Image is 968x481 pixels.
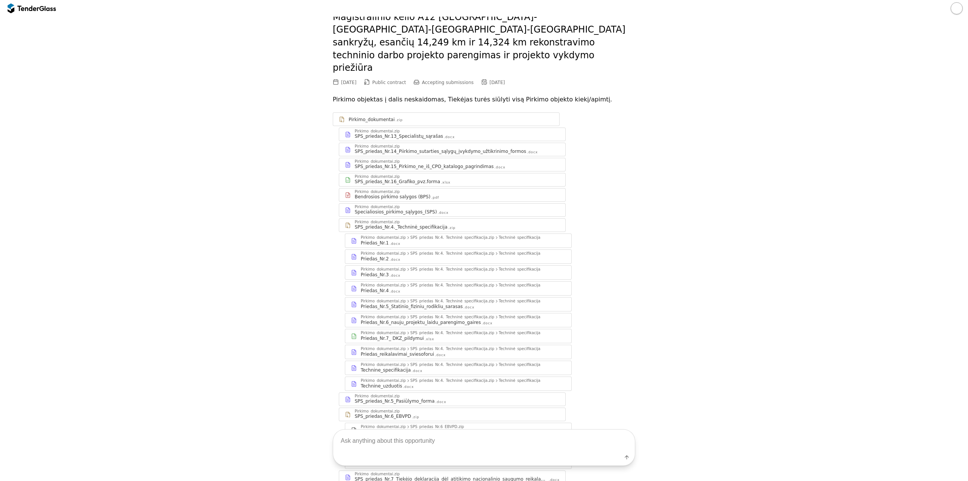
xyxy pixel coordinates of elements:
[389,273,400,278] div: .docx
[361,351,434,357] div: Priedas_reikalavimai_sviesoforui
[355,145,400,148] div: Pirkimo_dokumentai.zip
[345,329,572,343] a: Pirkimo_dokumentai.zipSPS_priedas_Nr.4._Techninė_specifikacija.zipTechninė_specifikacijaPriedas_N...
[444,135,455,140] div: .docx
[355,148,526,154] div: SPS_priedas_Nr.14_Piirkimo_sutarties_sąlygų_įvykdymo_užtikrinimo_formos
[355,175,400,179] div: Pirkimo_dokumentai.zip
[410,379,494,383] div: SPS_priedas_Nr.4._Techninė_specifikacija.zip
[361,299,406,303] div: Pirkimo_dokumentai.zip
[355,224,447,230] div: SPS_priedas_Nr.4._Techninė_specifikacija
[339,392,566,406] a: Pirkimo_dokumentai.zipSPS_priedas_Nr.5_Pasiūlymo_forma.docx
[339,188,566,202] a: Pirkimo_dokumentai.zipBendrosios pirkimo salygos (BPS).pdf
[425,337,434,342] div: .xlsx
[361,240,389,246] div: Priedas_Nr.1
[355,220,400,224] div: Pirkimo_dokumentai.zip
[361,383,402,389] div: Technine_uzduotis
[495,165,506,170] div: .docx
[345,361,572,375] a: Pirkimo_dokumentai.zipSPS_priedas_Nr.4._Techninė_specifikacija.zipTechninė_specifikacijaTechnine_...
[355,179,440,185] div: SPS_priedas_Nr.16_Grafiko_pvz.forma
[341,80,357,85] div: [DATE]
[361,283,406,287] div: Pirkimo_dokumentai.zip
[339,158,566,171] a: Pirkimo_dokumentai.zipSPS_priedas_Nr.15_Pirkimo_ne_iš_CPO_katalogo_pagrindimas.docx
[410,283,494,287] div: SPS_priedas_Nr.4._Techninė_specifikacija.zip
[355,160,400,163] div: Pirkimo_dokumentai.zip
[499,299,540,303] div: Techninė_specifikacija
[345,377,572,391] a: Pirkimo_dokumentai.zipSPS_priedas_Nr.4._Techninė_specifikacija.zipTechninė_specifikacijaTechnine_...
[490,80,505,85] div: [DATE]
[435,353,446,358] div: .docx
[410,347,494,351] div: SPS_priedas_Nr.4._Techninė_specifikacija.zip
[345,265,572,280] a: Pirkimo_dokumentai.zipSPS_priedas_Nr.4._Techninė_specifikacija.zipTechninė_specifikacijaPriedas_N...
[441,180,450,185] div: .xlsx
[345,281,572,296] a: Pirkimo_dokumentai.zipSPS_priedas_Nr.4._Techninė_specifikacija.zipTechninė_specifikacijaPriedas_N...
[435,400,446,405] div: .docx
[499,315,540,319] div: Techninė_specifikacija
[361,347,406,351] div: Pirkimo_dokumentai.zip
[345,233,572,248] a: Pirkimo_dokumentai.zipSPS_priedas_Nr.4._Techninė_specifikacija.zipTechninė_specifikacijaPriedas_N...
[339,143,566,156] a: Pirkimo_dokumentai.zipSPS_priedas_Nr.14_Piirkimo_sutarties_sąlygų_įvykdymo_užtikrinimo_formos.docx
[389,289,400,294] div: .docx
[339,173,566,187] a: Pirkimo_dokumentai.zipSPS_priedas_Nr.16_Grafiko_pvz.forma.xlsx
[361,335,424,341] div: Priedas_Nr.7_ DKZ_pildymui
[499,236,540,240] div: Techninė_specifikacija
[361,315,406,319] div: Pirkimo_dokumentai.zip
[422,80,474,85] span: Accepting submissions
[410,363,494,367] div: SPS_priedas_Nr.4._Techninė_specifikacija.zip
[361,256,389,262] div: Priedas_Nr.2
[355,398,434,404] div: SPS_priedas_Nr.5_Pasiūlymo_forma
[345,297,572,311] a: Pirkimo_dokumentai.zipSPS_priedas_Nr.4._Techninė_specifikacija.zipTechninė_specifikacijaPriedas_N...
[333,94,635,105] p: Pirkimo objektas į dalis neskaidomas, Tiekėjas turės siūlyti visą Pirkimo objekto kiekį/apimtį.
[355,209,437,215] div: Specialiosios_pirkimo_sąlygos_(SPS)
[355,413,411,419] div: SPS_priedas_Nr.6_EBVPD
[339,408,566,421] a: Pirkimo_dokumentai.zipSPS_priedas_Nr.6_EBVPD.zip
[437,210,448,215] div: .docx
[355,190,400,194] div: Pirkimo_dokumentai.zip
[464,305,475,310] div: .docx
[345,345,572,359] a: Pirkimo_dokumentai.zipSPS_priedas_Nr.4._Techninė_specifikacija.zipTechninė_specifikacijaPriedas_r...
[355,409,400,413] div: Pirkimo_dokumentai.zip
[333,11,635,75] h2: Magistralinio kelio A12 [GEOGRAPHIC_DATA]-[GEOGRAPHIC_DATA]-[GEOGRAPHIC_DATA]-[GEOGRAPHIC_DATA] s...
[499,347,540,351] div: Techninė_specifikacija
[482,321,493,326] div: .docx
[355,163,494,170] div: SPS_priedas_Nr.15_Pirkimo_ne_iš_CPO_katalogo_pagrindimas
[431,195,439,200] div: .pdf
[410,252,494,255] div: SPS_priedas_Nr.4._Techninė_specifikacija.zip
[411,369,422,374] div: .docx
[333,112,560,126] a: Pirkimo_dokumentai.zip
[389,257,400,262] div: .docx
[361,319,481,325] div: Priedas_Nr.6_nauju_projektu_laidu_parengimo_gaires
[389,241,400,246] div: .docx
[410,315,494,319] div: SPS_priedas_Nr.4._Techninė_specifikacija.zip
[355,133,443,139] div: SPS_priedas_Nr.13_Specialistų_sąrašas
[349,117,395,123] div: Pirkimo_dokumentai
[361,252,406,255] div: Pirkimo_dokumentai.zip
[361,331,406,335] div: Pirkimo_dokumentai.zip
[361,236,406,240] div: Pirkimo_dokumentai.zip
[361,367,411,373] div: Technine_specifikacija
[355,394,400,398] div: Pirkimo_dokumentai.zip
[499,268,540,271] div: Techninė_specifikacija
[499,363,540,367] div: Techninė_specifikacija
[339,218,566,232] a: Pirkimo_dokumentai.zipSPS_priedas_Nr.4._Techninė_specifikacija.zip
[499,283,540,287] div: Techninė_specifikacija
[355,205,400,209] div: Pirkimo_dokumentai.zip
[355,194,430,200] div: Bendrosios pirkimo salygos (BPS)
[410,236,494,240] div: SPS_priedas_Nr.4._Techninė_specifikacija.zip
[448,226,455,230] div: .zip
[345,249,572,264] a: Pirkimo_dokumentai.zipSPS_priedas_Nr.4._Techninė_specifikacija.zipTechninė_specifikacijaPriedas_N...
[396,118,403,123] div: .zip
[499,331,540,335] div: Techninė_specifikacija
[361,268,406,271] div: Pirkimo_dokumentai.zip
[361,379,406,383] div: Pirkimo_dokumentai.zip
[355,129,400,133] div: Pirkimo_dokumentai.zip
[361,288,389,294] div: Priedas_Nr.4
[499,379,540,383] div: Techninė_specifikacija
[361,363,406,367] div: Pirkimo_dokumentai.zip
[345,313,572,327] a: Pirkimo_dokumentai.zipSPS_priedas_Nr.4._Techninė_specifikacija.zipTechninė_specifikacijaPriedas_N...
[527,150,538,155] div: .docx
[410,331,494,335] div: SPS_priedas_Nr.4._Techninė_specifikacija.zip
[361,272,389,278] div: Priedas_Nr.3
[499,252,540,255] div: Techninė_specifikacija
[361,304,463,310] div: Priedas_Nr.5_Statinio_fiziniu_rodikliu_sarasas
[410,268,494,271] div: SPS_priedas_Nr.4._Techninė_specifikacija.zip
[372,80,406,85] span: Public contract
